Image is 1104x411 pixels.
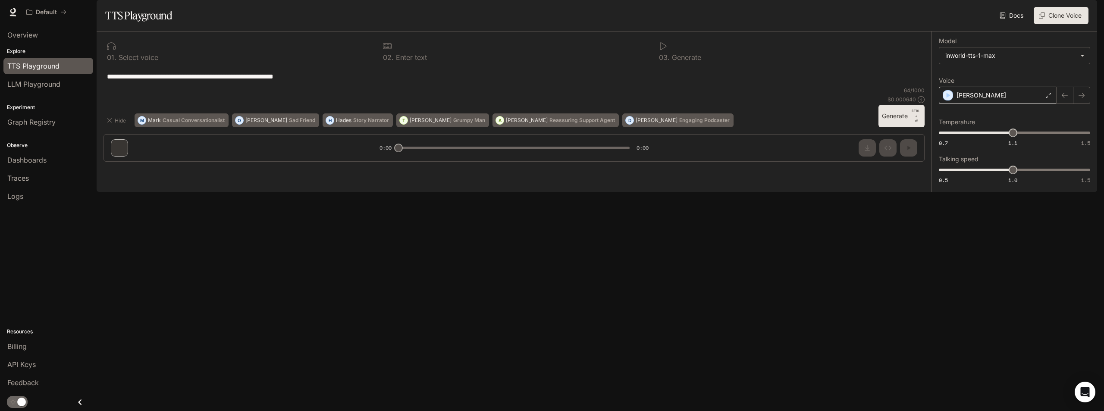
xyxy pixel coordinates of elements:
[323,113,393,127] button: HHadesStory Narrator
[939,78,954,84] p: Voice
[888,96,916,103] p: $ 0.000640
[939,156,979,162] p: Talking speed
[22,3,70,21] button: All workspaces
[670,54,701,61] p: Generate
[659,54,670,61] p: 0 3 .
[289,118,315,123] p: Sad Friend
[326,113,334,127] div: H
[394,54,427,61] p: Enter text
[939,47,1090,64] div: inworld-tts-1-max
[939,139,948,147] span: 0.7
[353,118,389,123] p: Story Narrator
[148,118,161,123] p: Mark
[232,113,319,127] button: O[PERSON_NAME]Sad Friend
[506,118,548,123] p: [PERSON_NAME]
[679,118,730,123] p: Engaging Podcaster
[163,118,225,123] p: Casual Conversationalist
[939,176,948,184] span: 0.5
[1008,139,1017,147] span: 1.1
[107,54,116,61] p: 0 1 .
[235,113,243,127] div: O
[939,38,957,44] p: Model
[1081,176,1090,184] span: 1.5
[998,7,1027,24] a: Docs
[911,108,921,124] p: ⏎
[383,54,394,61] p: 0 2 .
[396,113,489,127] button: T[PERSON_NAME]Grumpy Man
[911,108,921,119] p: CTRL +
[622,113,734,127] button: D[PERSON_NAME]Engaging Podcaster
[410,118,452,123] p: [PERSON_NAME]
[496,113,504,127] div: A
[492,113,619,127] button: A[PERSON_NAME]Reassuring Support Agent
[453,118,485,123] p: Grumpy Man
[939,119,975,125] p: Temperature
[904,87,925,94] p: 64 / 1000
[103,113,131,127] button: Hide
[1081,139,1090,147] span: 1.5
[36,9,57,16] p: Default
[549,118,615,123] p: Reassuring Support Agent
[245,118,287,123] p: [PERSON_NAME]
[400,113,408,127] div: T
[636,118,677,123] p: [PERSON_NAME]
[1008,176,1017,184] span: 1.0
[105,7,172,24] h1: TTS Playground
[626,113,634,127] div: D
[1034,7,1088,24] button: Clone Voice
[336,118,351,123] p: Hades
[116,54,158,61] p: Select voice
[957,91,1006,100] p: [PERSON_NAME]
[878,105,925,127] button: GenerateCTRL +⏎
[1075,382,1095,402] div: Open Intercom Messenger
[945,51,1076,60] div: inworld-tts-1-max
[138,113,146,127] div: M
[135,113,229,127] button: MMarkCasual Conversationalist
